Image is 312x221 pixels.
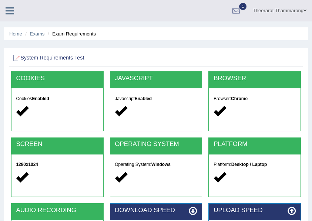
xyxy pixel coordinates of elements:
[214,96,296,101] h5: Browser:
[16,207,98,214] h2: AUDIO RECORDING
[9,31,22,37] a: Home
[16,162,38,167] strong: 1280x1024
[231,96,248,101] strong: Chrome
[239,3,246,10] span: 1
[16,75,98,82] h2: COOKIES
[115,141,197,148] h2: OPERATING SYSTEM
[214,141,296,148] h2: PLATFORM
[115,75,197,82] h2: JAVASCRIPT
[151,162,171,167] strong: Windows
[115,96,197,101] h5: Javascript
[135,96,152,101] strong: Enabled
[11,53,191,63] h2: System Requirements Test
[115,207,197,214] h2: DOWNLOAD SPEED
[16,141,98,148] h2: SCREEN
[115,162,197,167] h5: Operating System:
[16,96,98,101] h5: Cookies
[214,162,296,167] h5: Platform:
[30,31,45,37] a: Exams
[214,75,296,82] h2: BROWSER
[46,30,96,37] li: Exam Requirements
[231,162,267,167] strong: Desktop / Laptop
[214,207,296,214] h2: UPLOAD SPEED
[32,96,49,101] strong: Enabled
